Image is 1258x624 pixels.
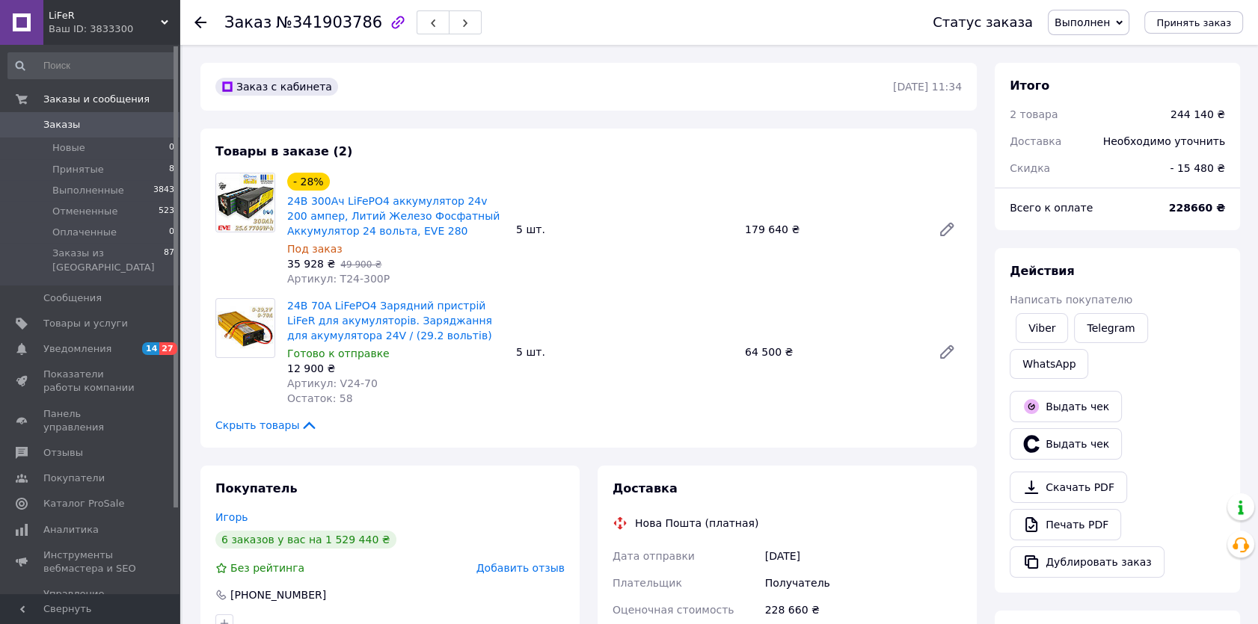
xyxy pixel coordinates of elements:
a: Viber [1016,313,1068,343]
button: Принять заказ [1144,11,1243,34]
span: Итого [1010,78,1049,93]
span: Заказы [43,118,80,132]
div: Получатель [762,569,965,596]
div: Вернуться назад [194,15,206,30]
div: 244 140 ₴ [1170,107,1225,122]
img: 24В 70А LiFePO4 Зарядний пристрій LiFeR для акумуляторів. Заряджання для акумулятора 24V / (29.2 ... [216,306,274,350]
time: [DATE] 11:34 [893,81,962,93]
span: Скидка [1010,162,1050,174]
span: 3843 [153,184,174,197]
span: 0 [169,141,174,155]
span: Управление сайтом [43,587,138,614]
div: 5 шт. [510,342,739,362]
span: Аналитика [43,523,99,537]
span: 2 товара [1010,108,1058,120]
a: Редактировать [932,214,962,244]
span: Отзывы [43,446,83,460]
div: Нова Пошта (платная) [631,516,762,531]
span: Товары в заказе (2) [215,144,352,158]
span: Инструменты вебмастера и SEO [43,549,138,575]
b: 228660 ₴ [1169,202,1225,214]
span: Отмененные [52,205,117,218]
span: Заказы и сообщения [43,93,150,106]
span: Каталог ProSale [43,497,124,510]
span: Всего к оплате [1010,202,1093,214]
div: 12 900 ₴ [287,361,504,376]
span: Панель управления [43,407,138,434]
span: Артикул: T24-300P [287,273,390,285]
span: 87 [164,247,174,274]
span: Доставка [613,481,678,495]
div: Необходимо уточнить [1094,125,1234,158]
a: Игорь [215,511,248,523]
span: 8 [169,163,174,176]
button: Дублировать заказ [1010,546,1165,578]
span: Принять заказ [1156,17,1231,28]
span: Новые [52,141,85,155]
div: 5 шт. [510,219,739,240]
div: Статус заказа [933,15,1033,30]
span: Покупатель [215,481,297,495]
span: Дата отправки [613,550,695,562]
span: Доставка [1010,135,1061,147]
span: Уведомления [43,342,111,356]
span: LiFeR [49,9,161,22]
div: 228 660 ₴ [762,596,965,623]
span: Добавить отзыв [476,562,565,574]
span: Выполнен [1055,16,1110,28]
span: 49 900 ₴ [340,259,381,270]
span: 35 928 ₴ [287,258,335,270]
span: 0 [169,226,174,239]
img: 24В 300Ач LiFePO4 аккумулятор 24v 200 ампер, Литий Железо Фосфатный Аккумулятор 24 вольта, EVE 280 [216,173,274,232]
a: Скачать PDF [1010,472,1127,503]
span: №341903786 [276,13,382,31]
div: 64 500 ₴ [739,342,926,362]
a: 24В 70А LiFePO4 Зарядний пристрій LiFeR для акумуляторів. Заряджання для акумулятора 24V / (29.2 ... [287,300,492,342]
div: Ваш ID: 3833300 [49,22,180,36]
div: [PHONE_NUMBER] [229,587,328,602]
div: Заказ с кабинета [215,78,338,96]
a: Печать PDF [1010,509,1121,540]
span: 14 [142,342,159,355]
span: Скрыть товары [215,418,318,433]
span: Заказ [224,13,271,31]
span: Принятые [52,163,104,176]
div: 6 заказов у вас на 1 529 440 ₴ [215,531,396,549]
a: Telegram [1074,313,1147,343]
span: Остаток: 58 [287,392,353,404]
span: Под заказ [287,243,343,255]
span: Показатели работы компании [43,368,138,395]
span: Действия [1010,264,1075,278]
span: Товары и услуги [43,317,128,330]
div: - 28% [287,173,330,191]
button: Выдать чек [1010,391,1122,422]
a: 24В 300Ач LiFePO4 аккумулятор 24v 200 ампер, Литий Железо Фосфатный Аккумулятор 24 вольта, EVE 280 [287,195,500,237]
div: 179 640 ₴ [739,219,926,240]
span: Сообщения [43,291,102,305]
span: 27 [159,342,177,355]
input: Поиск [7,52,176,79]
span: Заказы из [GEOGRAPHIC_DATA] [52,247,164,274]
span: Покупатели [43,472,105,485]
span: Написать покупателю [1010,294,1132,306]
span: Без рейтинга [230,562,304,574]
span: Плательщик [613,577,682,589]
a: WhatsApp [1010,349,1088,379]
span: 523 [159,205,174,218]
span: Оплаченные [52,226,117,239]
button: Выдать чек [1010,428,1122,460]
span: Артикул: V24-70 [287,377,378,389]
div: - 15 480 ₴ [1161,152,1234,185]
div: [DATE] [762,543,965,569]
span: Оценочная стоимость [613,604,734,616]
a: Редактировать [932,337,962,367]
span: Выполненные [52,184,124,197]
span: Готово к отправке [287,347,390,359]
